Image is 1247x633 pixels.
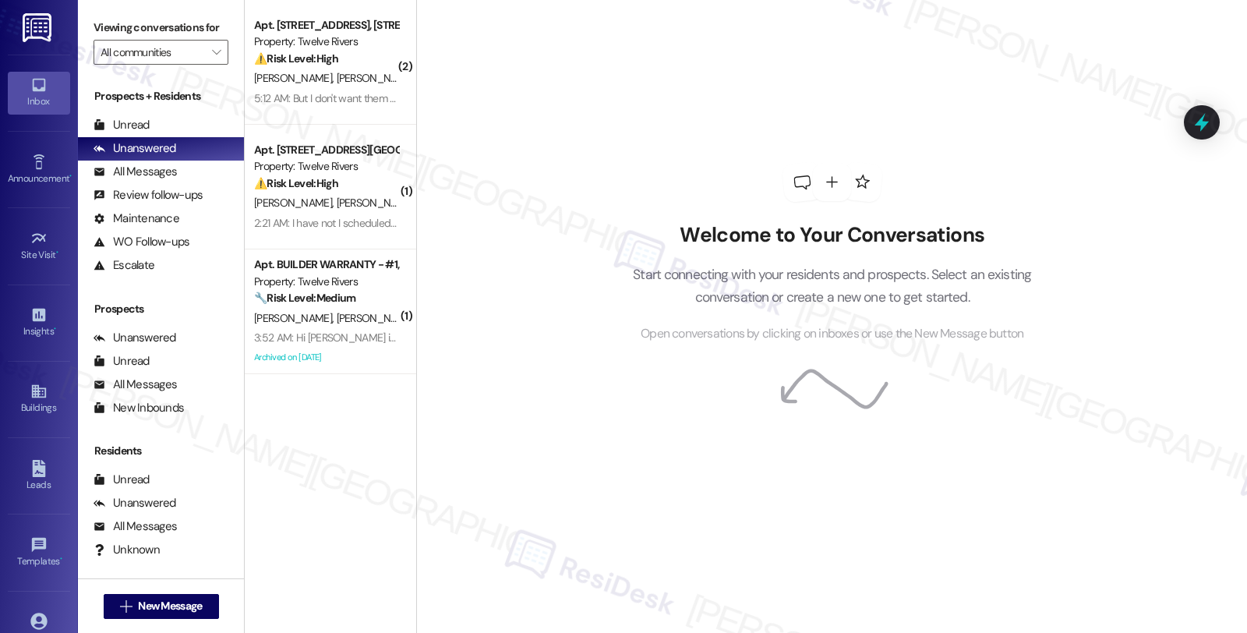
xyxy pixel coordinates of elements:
strong: ⚠️ Risk Level: High [254,176,338,190]
div: Prospects [78,301,244,317]
a: Leads [8,455,70,497]
div: Apt. BUILDER WARRANTY - #1, BUILDER WARRANTY - [STREET_ADDRESS] [254,256,398,273]
button: New Message [104,594,219,619]
span: • [69,171,72,182]
strong: ⚠️ Risk Level: High [254,51,338,65]
input: All communities [101,40,203,65]
i:  [120,600,132,613]
div: Archived on [DATE] [253,348,400,367]
span: • [54,324,56,334]
span: • [60,553,62,564]
h2: Welcome to Your Conversations [609,223,1055,248]
span: • [56,247,58,258]
span: [PERSON_NAME] [254,196,337,210]
label: Viewing conversations for [94,16,228,40]
span: [PERSON_NAME] [337,196,415,210]
div: Unanswered [94,495,176,511]
strong: 🔧 Risk Level: Medium [254,291,355,305]
div: 2:21 AM: I have not I scheduled them to work [DATE], I need to know when I'm getting new closet b... [254,216,1242,230]
div: Unread [94,117,150,133]
div: Unread [94,472,150,488]
span: [PERSON_NAME] [254,71,337,85]
div: Apt. [STREET_ADDRESS], [STREET_ADDRESS] [254,17,398,34]
span: [PERSON_NAME] [337,311,415,325]
div: Property: Twelve Rivers [254,34,398,50]
img: ResiDesk Logo [23,13,55,42]
span: [PERSON_NAME] [337,71,419,85]
a: Buildings [8,378,70,420]
div: Property: Twelve Rivers [254,274,398,290]
div: All Messages [94,164,177,180]
a: Site Visit • [8,225,70,267]
div: Unknown [94,542,160,558]
span: [PERSON_NAME] [254,311,337,325]
div: Property: Twelve Rivers [254,158,398,175]
span: New Message [138,598,202,614]
div: All Messages [94,377,177,393]
div: Escalate [94,257,154,274]
a: Insights • [8,302,70,344]
div: Review follow-ups [94,187,203,203]
div: Unanswered [94,140,176,157]
div: All Messages [94,518,177,535]
div: Unread [94,353,150,370]
div: WO Follow-ups [94,234,189,250]
div: Prospects + Residents [78,88,244,104]
div: Apt. [STREET_ADDRESS][GEOGRAPHIC_DATA][STREET_ADDRESS] [254,142,398,158]
p: Start connecting with your residents and prospects. Select an existing conversation or create a n... [609,263,1055,308]
i:  [212,46,221,58]
div: 3:52 AM: Hi [PERSON_NAME] is mostly browned out, not a look. Yes not sure if sprinkler system was... [254,331,1014,345]
a: Templates • [8,532,70,574]
div: Maintenance [94,210,179,227]
a: Inbox [8,72,70,114]
div: Residents [78,443,244,459]
span: Open conversations by clicking on inboxes or use the New Message button [641,324,1023,344]
div: New Inbounds [94,400,184,416]
div: Unanswered [94,330,176,346]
